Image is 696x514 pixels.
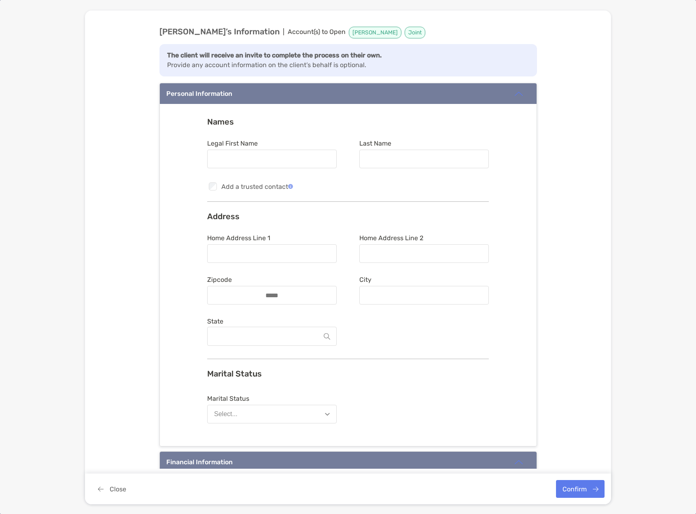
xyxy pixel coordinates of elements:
[159,44,537,76] div: Provide any account information on the client’s behalf is optional.
[405,27,425,38] span: Joint
[207,369,489,379] h3: Marital Status
[240,292,304,299] input: Zipcode
[514,89,524,99] img: icon arrow
[556,480,605,498] button: Confirm
[325,413,330,416] img: Open dropdown arrow
[214,410,238,418] div: Select...
[360,292,488,299] input: City
[359,276,489,283] span: City
[207,117,489,127] h3: Names
[207,140,337,147] span: Legal First Name
[283,27,284,37] span: |
[324,333,330,340] img: Search Icon
[207,395,337,402] span: Marital Status
[514,457,524,467] img: icon arrow
[359,234,489,242] span: Home Address Line 2
[208,156,336,163] input: Legal First Name
[221,183,293,190] span: Add a trusted contact
[288,184,293,189] img: Add a trusted contact
[359,140,489,147] span: Last Name
[207,405,337,423] button: Select...
[207,317,337,325] label: State
[166,90,232,97] div: Personal Information
[166,458,233,466] div: Financial Information
[208,250,336,257] input: Home Address Line 1
[360,156,488,163] input: Last Name
[91,480,132,498] button: Close
[349,27,401,38] span: [PERSON_NAME]
[207,234,337,242] span: Home Address Line 1
[288,27,346,37] span: Account(s) to Open
[167,51,382,59] strong: The client will receive an invite to complete the process on their own.
[159,27,280,37] strong: [PERSON_NAME] ’s Information
[207,276,337,283] span: Zipcode
[207,212,489,221] h3: Address
[360,250,488,257] input: Home Address Line 2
